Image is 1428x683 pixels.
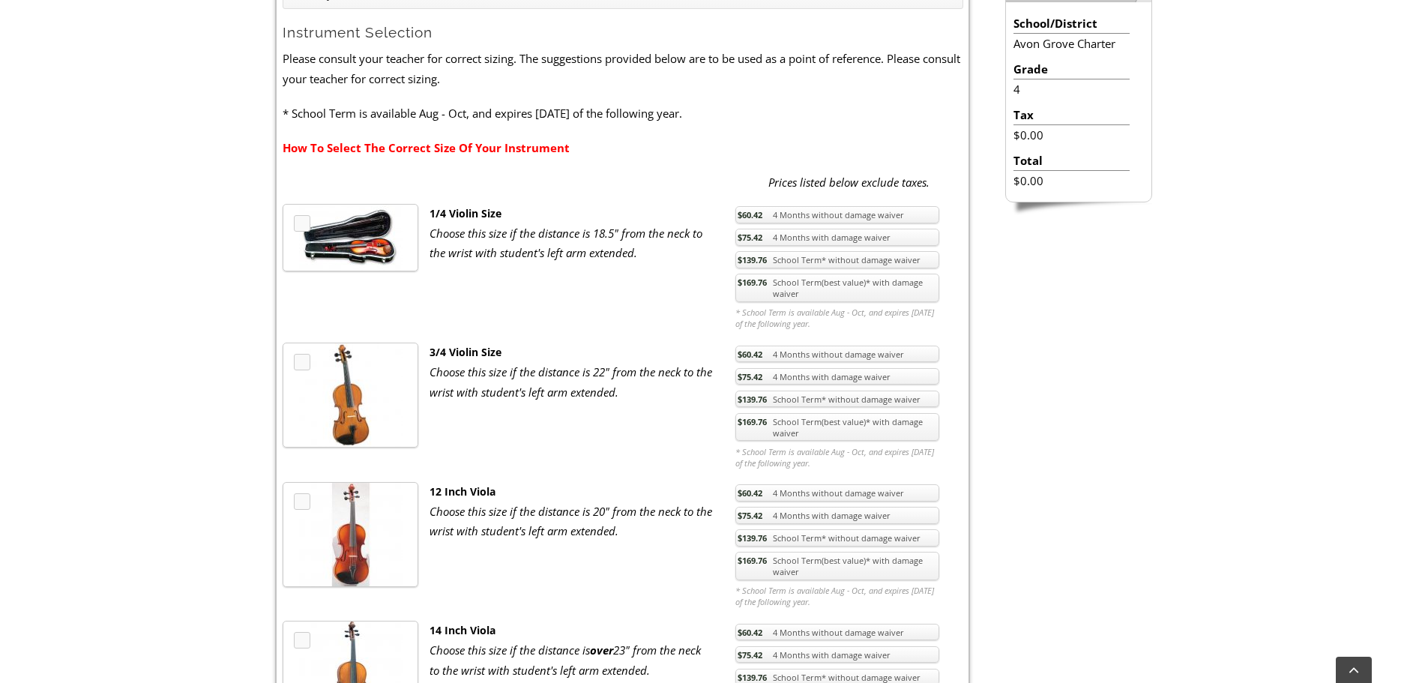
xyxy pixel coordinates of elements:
[735,646,939,664] a: $75.424 Months with damage waiver
[738,510,762,521] span: $75.42
[738,416,767,427] span: $169.76
[430,226,702,260] em: Choose this size if the distance is 18.5" from the neck to the wrist with student's left arm exte...
[735,552,939,580] a: $169.76School Term(best value)* with damage waiver
[738,232,762,243] span: $75.42
[768,175,930,190] em: Prices listed below exclude taxes.
[430,364,712,399] em: Choose this size if the distance is 22" from the neck to the wrist with student's left arm extended.
[1013,105,1130,125] li: Tax
[735,391,939,408] a: $139.76School Term* without damage waiver
[738,555,767,566] span: $169.76
[738,627,762,638] span: $60.42
[294,354,310,370] a: MP3 Clip
[738,649,762,661] span: $75.42
[1013,13,1130,34] li: School/District
[735,346,939,363] a: $60.424 Months without damage waiver
[294,493,310,510] a: MP3 Clip
[430,343,713,362] div: 3/4 Violin Size
[735,529,939,547] a: $139.76School Term* without damage waiver
[1005,202,1152,216] img: sidebar-footer.png
[735,484,939,502] a: $60.424 Months without damage waiver
[430,204,713,223] div: 1/4 Violin Size
[299,343,403,447] img: th_1fc34dab4bdaff02a3697e89cb8f30dd_1340371828ViolinThreeQuarterSize.jpg
[283,49,963,88] p: Please consult your teacher for correct sizing. The suggestions provided below are to be used as ...
[735,274,939,302] a: $169.76School Term(best value)* with damage waiver
[735,413,939,442] a: $169.76School Term(best value)* with damage waiver
[283,23,963,42] h2: Instrument Selection
[1013,171,1130,190] li: $0.00
[430,482,713,502] div: 12 Inch Viola
[738,371,762,382] span: $75.42
[735,507,939,524] a: $75.424 Months with damage waiver
[735,446,939,469] em: * School Term is available Aug - Oct, and expires [DATE] of the following year.
[735,368,939,385] a: $75.424 Months with damage waiver
[738,349,762,360] span: $60.42
[738,487,762,499] span: $60.42
[738,209,762,220] span: $60.42
[735,229,939,246] a: $75.424 Months with damage waiver
[430,621,713,640] div: 14 Inch Viola
[738,672,767,683] span: $139.76
[1013,125,1130,145] li: $0.00
[738,254,767,265] span: $139.76
[299,205,403,271] img: th_1fc34dab4bdaff02a3697e89cb8f30dd_1338903562Violin.JPG
[430,504,712,538] em: Choose this size if the distance is 20" from the neck to the wrist with student's left arm extended.
[283,140,570,155] a: How To Select The Correct Size Of Your Instrument
[1013,151,1130,171] li: Total
[735,307,939,329] em: * School Term is available Aug - Oct, and expires [DATE] of the following year.
[283,103,963,123] p: * School Term is available Aug - Oct, and expires [DATE] of the following year.
[1013,59,1130,79] li: Grade
[735,251,939,268] a: $139.76School Term* without damage waiver
[735,624,939,641] a: $60.424 Months without damage waiver
[735,585,939,607] em: * School Term is available Aug - Oct, and expires [DATE] of the following year.
[735,206,939,223] a: $60.424 Months without damage waiver
[1013,79,1130,99] li: 4
[294,632,310,649] a: MP3 Clip
[1013,34,1130,53] li: Avon Grove Charter
[738,532,767,544] span: $139.76
[430,643,701,677] em: Choose this size if the distance is 23" from the neck to the wrist with student's left arm extended.
[738,394,767,405] span: $139.76
[294,215,310,232] a: MP3 Clip
[590,643,613,658] strong: over
[738,277,767,288] span: $169.76
[299,483,403,586] img: th_1fc34dab4bdaff02a3697e89cb8f30dd_1340378482viola12.JPG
